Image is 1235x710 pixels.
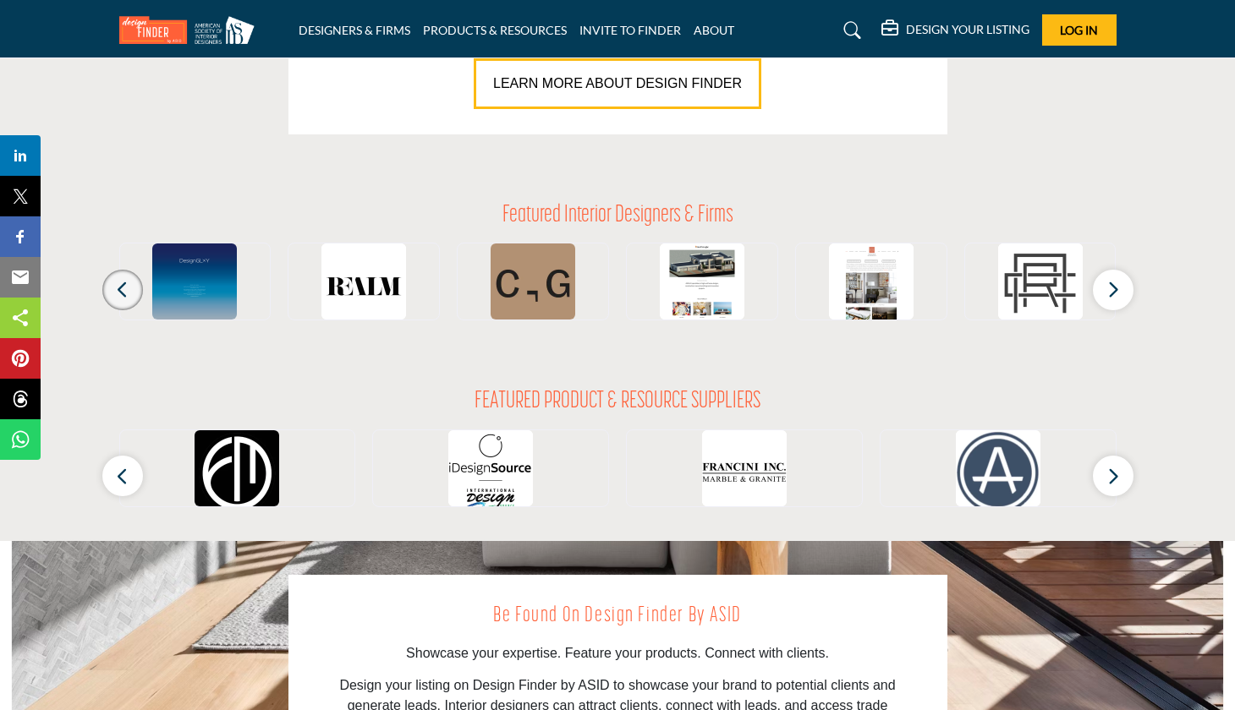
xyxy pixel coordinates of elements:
img: Site Logo [119,16,263,44]
div: DESIGN YOUR LISTING [881,20,1029,41]
a: DESIGNERS & FIRMS [299,23,410,37]
img: Interior Anthology [829,243,914,328]
h2: Featured Interior Designers & Firms [502,202,733,231]
a: INVITE TO FINDER [579,23,681,37]
img: Fordham Marble Company [195,430,279,515]
img: iDesignSource.com by International Design Source [448,430,533,515]
img: Realm Studio [321,243,406,328]
h2: FEATURED PRODUCT & RESOURCE SUPPLIERS [475,388,760,417]
p: Showcase your expertise. Feature your products. Connect with clients. [327,643,909,664]
img: Chu–Gooding [491,243,575,328]
h2: Be Found on Design Finder by ASID [327,600,909,632]
button: Log In [1042,14,1117,46]
a: ABOUT [694,23,734,37]
a: Search [827,17,872,44]
h5: DESIGN YOUR LISTING [906,22,1029,37]
img: Francini Incorporated [702,430,787,515]
img: AMDLUX [660,243,744,328]
span: LEARN MORE ABOUT DESIGN FINDER [493,76,742,90]
img: DesignGLXY Group LLC [152,243,237,328]
button: LEARN MORE ABOUT DESIGN FINDER [474,58,761,109]
img: AROS [956,430,1040,515]
span: Log In [1060,23,1098,37]
img: Clark Richardson Architects [998,243,1083,328]
a: PRODUCTS & RESOURCES [423,23,567,37]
